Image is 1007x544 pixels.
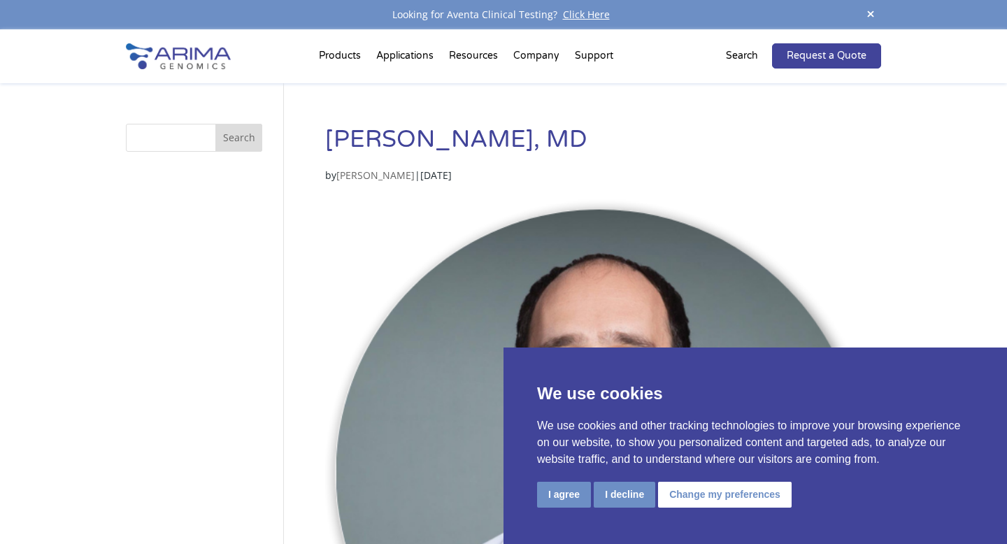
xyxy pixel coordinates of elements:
[726,47,758,65] p: Search
[594,482,655,508] button: I decline
[325,124,881,166] h1: [PERSON_NAME], MD
[420,169,452,182] span: [DATE]
[126,6,881,24] div: Looking for Aventa Clinical Testing?
[658,482,792,508] button: Change my preferences
[126,43,231,69] img: Arima-Genomics-logo
[215,124,263,152] button: Search
[772,43,881,69] a: Request a Quote
[336,169,415,182] a: [PERSON_NAME]
[537,381,973,406] p: We use cookies
[537,482,591,508] button: I agree
[325,166,881,195] p: by |
[537,417,973,468] p: We use cookies and other tracking technologies to improve your browsing experience on our website...
[557,8,615,21] a: Click Here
